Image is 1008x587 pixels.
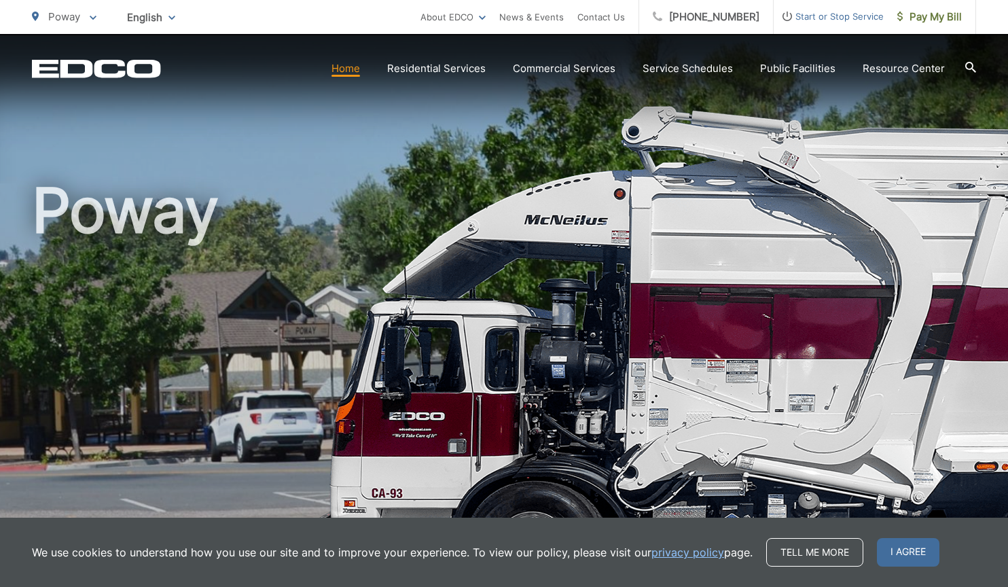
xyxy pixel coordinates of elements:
a: Contact Us [577,9,625,25]
a: Home [331,60,360,77]
a: News & Events [499,9,564,25]
a: About EDCO [420,9,486,25]
span: I agree [877,538,939,567]
span: Poway [48,10,80,23]
a: Service Schedules [643,60,733,77]
a: Commercial Services [513,60,615,77]
a: Public Facilities [760,60,835,77]
a: Residential Services [387,60,486,77]
span: English [117,5,185,29]
a: EDCD logo. Return to the homepage. [32,59,161,78]
span: Pay My Bill [897,9,962,25]
a: Resource Center [863,60,945,77]
a: Tell me more [766,538,863,567]
p: We use cookies to understand how you use our site and to improve your experience. To view our pol... [32,544,753,561]
a: privacy policy [651,544,724,561]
